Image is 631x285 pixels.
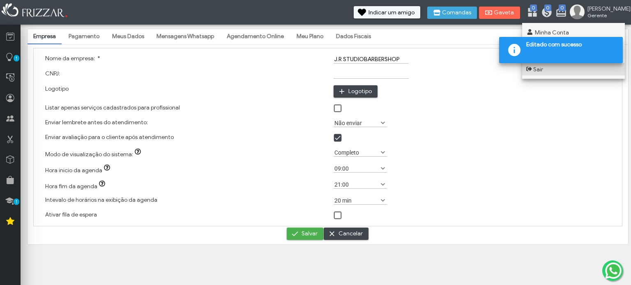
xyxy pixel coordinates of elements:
[14,55,19,62] span: 1
[28,30,62,43] a: Empresa
[45,70,60,77] label: CNPJ:
[102,164,114,173] button: Hora inicio da agenda
[45,119,148,126] label: Enviar lembrete antes do atendimento:
[287,228,323,240] button: Salvar
[45,196,157,203] label: Intevalo de horários na exibição da agenda
[479,7,520,19] button: Gaveta
[302,228,318,240] span: Salvar
[45,183,109,190] label: Hora fim da agenda
[535,29,569,36] span: Minha Conta
[221,30,290,43] a: Agendamento Online
[106,30,150,43] a: Meus Dados
[334,196,380,204] label: 20 min
[354,6,420,18] button: Indicar um amigo
[339,228,363,240] span: Cancelar
[334,148,380,156] label: Completo
[45,55,100,62] label: Nome da empresa:
[14,198,19,205] span: 1
[45,104,180,111] label: Listar apenas serviços cadastrados para profissional
[570,5,627,21] a: [PERSON_NAME] Gerente
[45,134,174,141] label: Enviar avaliação para o cliente após atendimento
[559,5,566,11] span: 0
[587,12,624,18] span: Gerente
[334,119,380,127] label: Não enviar
[45,151,145,158] label: Modo de visualização do sistema:
[334,164,380,172] label: 09:00
[533,66,543,73] span: Sair
[522,26,625,39] a: Minha Conta
[291,30,329,43] a: Meu Plano
[555,7,564,20] a: 0
[45,211,97,218] label: Ativar fila de espera
[63,30,105,43] a: Pagamento
[530,5,537,11] span: 0
[541,7,549,20] a: 0
[330,30,377,43] a: Dados Fiscais
[334,180,380,188] label: 21:00
[442,10,471,16] span: Comandas
[522,63,625,75] a: Sair
[45,85,69,92] label: Logotipo
[603,261,623,280] img: whatsapp.png
[151,30,220,43] a: Mensagens Whatsapp
[526,41,617,51] span: Editado com sucesso
[587,5,624,12] span: [PERSON_NAME]
[368,10,415,16] span: Indicar um amigo
[45,167,114,174] label: Hora inicio da agenda
[527,7,535,20] a: 0
[324,228,368,240] button: Cancelar
[544,5,551,11] span: 0
[427,7,477,19] button: Comandas
[494,10,514,16] span: Gaveta
[133,148,145,157] button: Modo de visualização do sistema:
[97,180,109,189] button: Hora fim da agenda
